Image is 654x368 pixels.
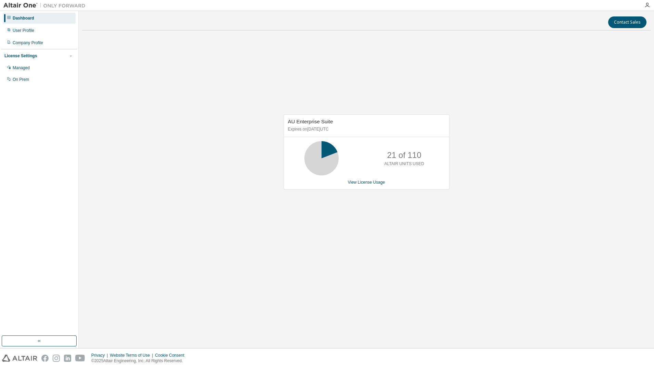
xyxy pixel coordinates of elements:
[75,355,85,362] img: youtube.svg
[13,40,43,46] div: Company Profile
[91,353,110,358] div: Privacy
[387,149,421,161] p: 21 of 110
[608,16,646,28] button: Contact Sales
[64,355,71,362] img: linkedin.svg
[2,355,37,362] img: altair_logo.svg
[4,53,37,59] div: License Settings
[348,180,385,185] a: View License Usage
[155,353,188,358] div: Cookie Consent
[288,126,443,132] p: Expires on [DATE] UTC
[288,119,333,124] span: AU Enterprise Suite
[13,65,30,71] div: Managed
[91,358,188,364] p: © 2025 Altair Engineering, Inc. All Rights Reserved.
[13,28,34,33] div: User Profile
[53,355,60,362] img: instagram.svg
[3,2,89,9] img: Altair One
[13,15,34,21] div: Dashboard
[13,77,29,82] div: On Prem
[384,161,424,167] p: ALTAIR UNITS USED
[41,355,49,362] img: facebook.svg
[110,353,155,358] div: Website Terms of Use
